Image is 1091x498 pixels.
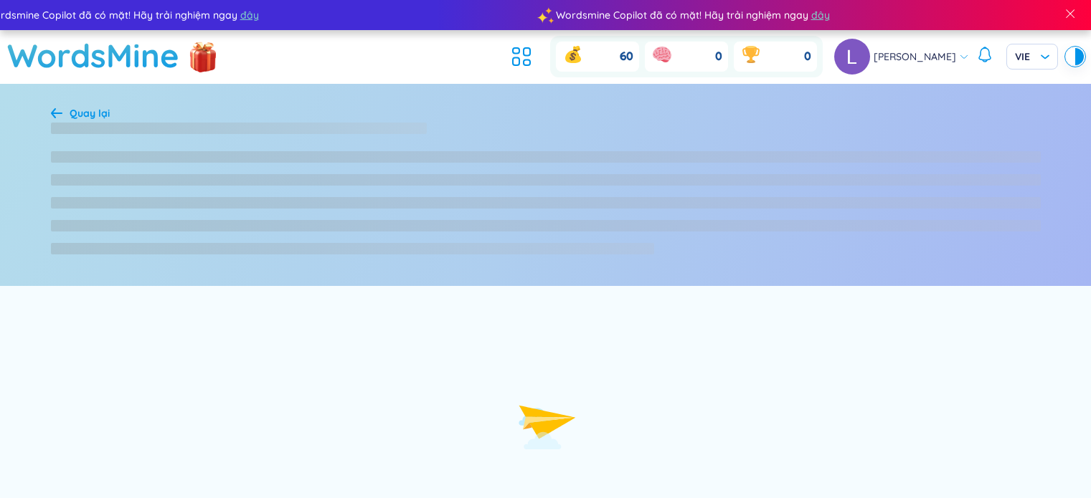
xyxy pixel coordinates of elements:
[804,49,811,64] span: 0
[834,39,870,75] img: avatar
[79,7,650,23] div: Wordsmine Copilot đã có mặt! Hãy trải nghiệm ngay
[344,7,363,23] span: đây
[715,49,722,64] span: 0
[7,30,179,81] a: WordsMine
[189,37,217,80] img: flashSalesIcon.a7f4f837.png
[51,108,110,121] a: Quay lại
[874,49,956,64] span: [PERSON_NAME]
[1015,49,1049,64] span: VIE
[834,39,874,75] a: avatar
[620,49,633,64] span: 60
[915,7,934,23] span: đây
[70,105,110,121] div: Quay lại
